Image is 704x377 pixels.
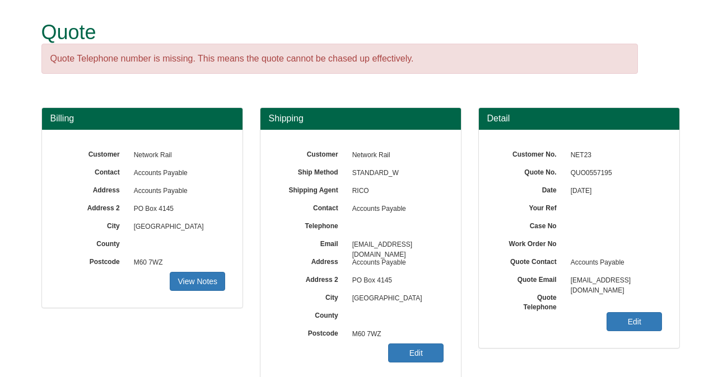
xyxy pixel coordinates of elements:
[496,200,565,213] label: Your Ref
[59,236,128,249] label: County
[128,164,226,182] span: Accounts Payable
[565,182,663,200] span: [DATE]
[347,326,444,343] span: M60 7WZ
[487,114,671,124] h3: Detail
[347,290,444,308] span: [GEOGRAPHIC_DATA]
[277,147,347,159] label: Customer
[59,147,128,159] label: Customer
[496,182,565,195] label: Date
[128,200,226,218] span: PO Box 4145
[277,254,347,267] label: Address
[59,182,128,195] label: Address
[347,254,444,272] span: Accounts Payable
[277,308,347,321] label: County
[347,182,444,200] span: RICO
[565,254,663,272] span: Accounts Payable
[496,290,565,312] label: Quote Telephone
[347,236,444,254] span: [EMAIL_ADDRESS][DOMAIN_NAME]
[277,164,347,177] label: Ship Method
[565,164,663,182] span: QUO0557195
[496,147,565,159] label: Customer No.
[41,44,638,74] div: Quote Telephone number is missing. This means the quote cannot be chased up effectively.
[388,343,444,362] a: Edit
[277,236,347,249] label: Email
[277,290,347,303] label: City
[277,326,347,338] label: Postcode
[59,254,128,267] label: Postcode
[59,164,128,177] label: Contact
[496,272,565,285] label: Quote Email
[496,164,565,177] label: Quote No.
[59,200,128,213] label: Address 2
[347,147,444,164] span: Network Rail
[565,147,663,164] span: NET23
[607,312,662,331] a: Edit
[496,254,565,267] label: Quote Contact
[170,272,225,291] a: View Notes
[496,218,565,231] label: Case No
[128,254,226,272] span: M60 7WZ
[128,218,226,236] span: [GEOGRAPHIC_DATA]
[277,272,347,285] label: Address 2
[269,114,453,124] h3: Shipping
[347,164,444,182] span: STANDARD_W
[277,200,347,213] label: Contact
[347,272,444,290] span: PO Box 4145
[50,114,234,124] h3: Billing
[496,236,565,249] label: Work Order No
[128,182,226,200] span: Accounts Payable
[277,218,347,231] label: Telephone
[59,218,128,231] label: City
[347,200,444,218] span: Accounts Payable
[41,21,638,44] h1: Quote
[565,272,663,290] span: [EMAIL_ADDRESS][DOMAIN_NAME]
[128,147,226,164] span: Network Rail
[277,182,347,195] label: Shipping Agent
